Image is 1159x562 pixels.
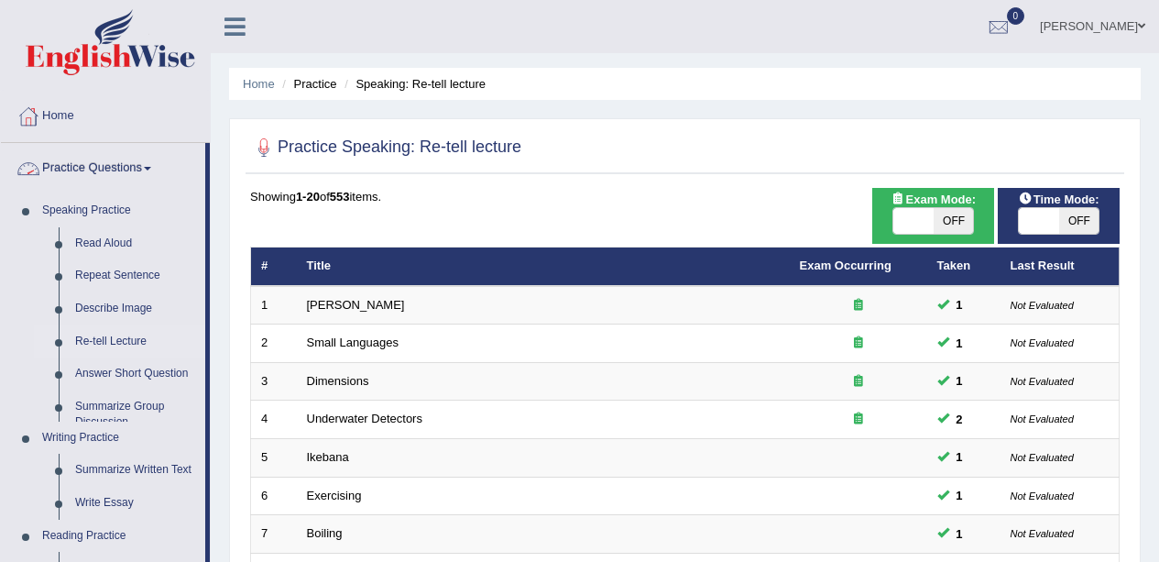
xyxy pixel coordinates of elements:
th: # [251,248,297,286]
a: Read Aloud [67,227,205,260]
a: Exercising [307,489,362,502]
span: You can still take this question [949,410,970,429]
a: Ikebana [307,450,349,464]
a: Home [1,91,210,137]
small: Not Evaluated [1011,528,1074,539]
li: Speaking: Re-tell lecture [340,75,486,93]
span: Exam Mode: [884,190,983,209]
a: Summarize Group Discussion [67,391,205,439]
td: 5 [251,439,297,478]
td: 3 [251,362,297,401]
div: Exam occurring question [800,373,917,391]
a: Answer Short Question [67,358,205,391]
div: Exam occurring question [800,335,917,352]
td: 4 [251,401,297,439]
small: Not Evaluated [1011,490,1074,501]
span: Time Mode: [1011,190,1107,209]
span: OFF [1059,208,1099,234]
small: Not Evaluated [1011,300,1074,311]
a: Speaking Practice [34,194,205,227]
a: Exam Occurring [800,259,891,272]
span: 0 [1007,7,1025,25]
td: 6 [251,477,297,515]
td: 7 [251,515,297,554]
a: Home [243,77,275,91]
span: OFF [934,208,974,234]
a: Summarize Written Text [67,454,205,487]
a: Writing Practice [34,422,205,455]
small: Not Evaluated [1011,413,1074,424]
div: Show exams occurring in exams [872,188,994,244]
span: You can still take this question [949,524,970,544]
li: Practice [278,75,336,93]
span: You can still take this question [949,334,970,353]
b: 553 [330,190,350,204]
span: You can still take this question [949,447,970,467]
a: Practice Questions [1,143,205,189]
small: Not Evaluated [1011,337,1074,348]
a: Underwater Detectors [307,412,422,425]
b: 1-20 [296,190,320,204]
td: 2 [251,325,297,363]
a: Reading Practice [34,520,205,553]
th: Last Result [1000,248,1120,286]
a: [PERSON_NAME] [307,298,405,312]
span: You can still take this question [949,295,970,314]
a: Repeat Sentence [67,259,205,292]
a: Small Languages [307,336,399,349]
div: Exam occurring question [800,411,917,428]
th: Taken [927,248,1000,286]
a: Write Essay [67,487,205,520]
span: You can still take this question [949,371,970,391]
a: Dimensions [307,374,369,388]
a: Boiling [307,526,343,540]
a: Re-tell Lecture [67,325,205,358]
span: You can still take this question [949,486,970,505]
small: Not Evaluated [1011,452,1074,463]
div: Exam occurring question [800,297,917,314]
th: Title [297,248,790,286]
h2: Practice Speaking: Re-tell lecture [250,134,521,161]
a: Describe Image [67,292,205,325]
td: 1 [251,286,297,325]
div: Showing of items. [250,188,1120,205]
small: Not Evaluated [1011,376,1074,387]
